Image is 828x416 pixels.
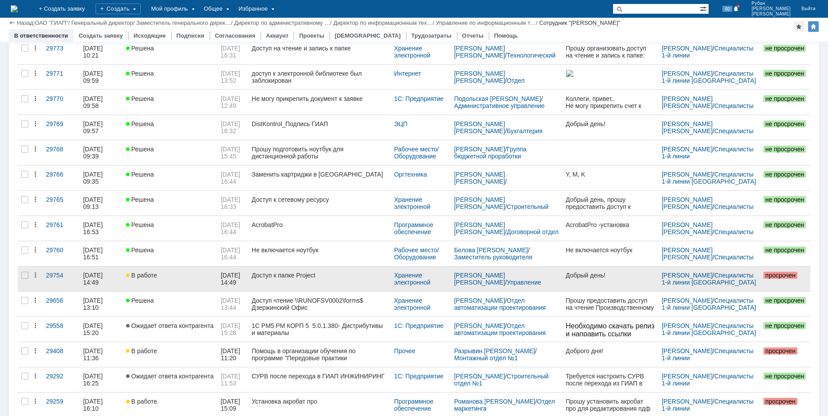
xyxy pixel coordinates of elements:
div: / [662,120,756,135]
span: просрочен [763,272,797,279]
a: Отдел автоматизации проектирования [454,297,546,311]
a: 29408 [42,342,80,367]
a: [DATE] 13:44 [217,292,248,316]
div: AcrobatPro [252,221,387,228]
a: Помощь [494,32,517,39]
a: Доступ чтение \\RUNOFSV0002\forms$ Дзержинский Офис [248,292,391,316]
a: не просрочен [760,90,810,115]
div: 29656 [46,297,76,304]
a: [DATE] 11:20 [217,342,248,367]
div: Доступ на чтение и запись к папке [252,45,387,52]
div: Изменить домашнюю страницу [808,21,819,32]
a: Программное обеспечение [394,221,435,235]
a: [DATE] 11:53 [217,367,248,392]
a: [DATE] 16:44 [217,166,248,190]
a: не просрочен [760,216,810,241]
a: Не включается ноутбук [248,241,391,266]
a: [PERSON_NAME] [PERSON_NAME] [662,120,714,135]
div: 29771 [46,70,76,77]
div: / [333,19,436,26]
a: [DATE] 09:57 [80,115,123,140]
a: Строительный отдел №1 [454,373,551,387]
a: Интернет [394,70,421,77]
img: logo [11,5,18,12]
span: Решена [126,95,154,102]
a: [DATE] 11:36 [80,342,123,367]
span: [DATE] 16:44 [221,247,242,261]
a: Хранение электронной информации [394,272,432,293]
a: Белова [PERSON_NAME] [454,247,528,254]
a: Специалисты 1-й линии [GEOGRAPHIC_DATA] [662,272,756,286]
a: 1С: Предприятие [394,373,444,380]
span: [DATE] 11:53 [221,373,242,387]
a: 29768 [42,140,80,165]
div: Не включается ноутбук [252,247,387,254]
a: [DATE] 09:39 [80,140,123,165]
a: [PERSON_NAME] [PERSON_NAME] [454,221,507,235]
a: Генеральный директор [71,19,133,26]
span: [DATE] 14:49 [221,272,242,286]
div: [DATE] 16:25 [83,373,104,387]
div: DistKontrol_Подпись ГИАП [252,120,387,127]
div: / [454,70,559,84]
a: [DATE] 09:58 [80,90,123,115]
div: 29760 [46,247,76,254]
div: Установка акробат про [252,398,387,405]
span: не просрочен [763,373,806,380]
span: не просрочен [763,171,806,178]
a: Не могу прикрепить документ к заявке [248,90,391,115]
a: Специалисты 1-й линии [GEOGRAPHIC_DATA] [662,297,756,311]
div: Не могу прикрепить документ к заявке [252,95,387,102]
span: [DATE] 12:49 [221,95,242,109]
span: Решена [126,196,154,203]
a: просрочен [760,342,810,367]
a: 29765 [42,191,80,216]
div: Помощь в организации обучения по программе "Передовые практики проектирования пароконденсатных си... [252,347,387,362]
a: [DATE] 14:49 [217,266,248,291]
span: [DATE] 15:09 [221,398,242,412]
a: [DATE] 09:35 [80,166,123,190]
a: В ответственности [14,32,68,39]
span: РМ [8,104,19,111]
div: [DATE] 15:20 [83,322,104,336]
a: Разрывин [PERSON_NAME] [454,347,535,354]
a: Рабочее место/Оборудование [394,247,439,261]
a: [PERSON_NAME] [PERSON_NAME] [662,95,714,109]
span: В работе [126,272,157,279]
div: 29770 [46,95,76,102]
a: Решена [123,140,217,165]
div: Прошу подготовить ноутбук для дистанционной работы [252,146,387,160]
a: Решена [123,191,217,216]
a: Директор по административному … [234,19,330,26]
a: [PERSON_NAME] [662,171,713,178]
a: Решена [123,90,217,115]
div: / [662,146,756,160]
span: не просрочен [763,297,806,304]
div: [DATE] 09:13 [83,196,104,210]
a: [DATE] 13:52 [217,65,248,89]
a: не просрочен [760,65,810,89]
span: не просрочен [763,95,806,102]
span: Решена [126,45,154,52]
a: Заместитель генерального дирек… [136,19,231,26]
a: [PERSON_NAME] [662,45,713,52]
span: КОРП 5 [18,104,75,111]
a: Доступ к сетевому ресурсу [248,191,391,216]
a: [DATE] 15:28 [217,317,248,342]
div: [DATE] 10:21 [83,45,104,59]
a: [PERSON_NAME] [PERSON_NAME] [454,171,507,185]
a: Решена [123,241,217,266]
a: Рабочее место/Оборудование [394,146,439,160]
div: Доступ к сетевому ресурсу [252,196,387,203]
a: 29754 [42,266,80,291]
a: [DATE] 09:13 [80,191,123,216]
a: Договорной отдел [507,228,559,235]
div: / [662,95,756,109]
a: Группа бюджетной проработки [454,146,528,160]
a: [DATE] 16:53 [80,216,123,241]
a: [DATE] 10:21 [80,39,123,64]
span: [DATE] 11:20 [221,347,242,362]
div: [DATE] 09:35 [83,171,104,185]
a: Заместитель руководителя управления [454,254,534,268]
div: 29259 [46,398,76,405]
